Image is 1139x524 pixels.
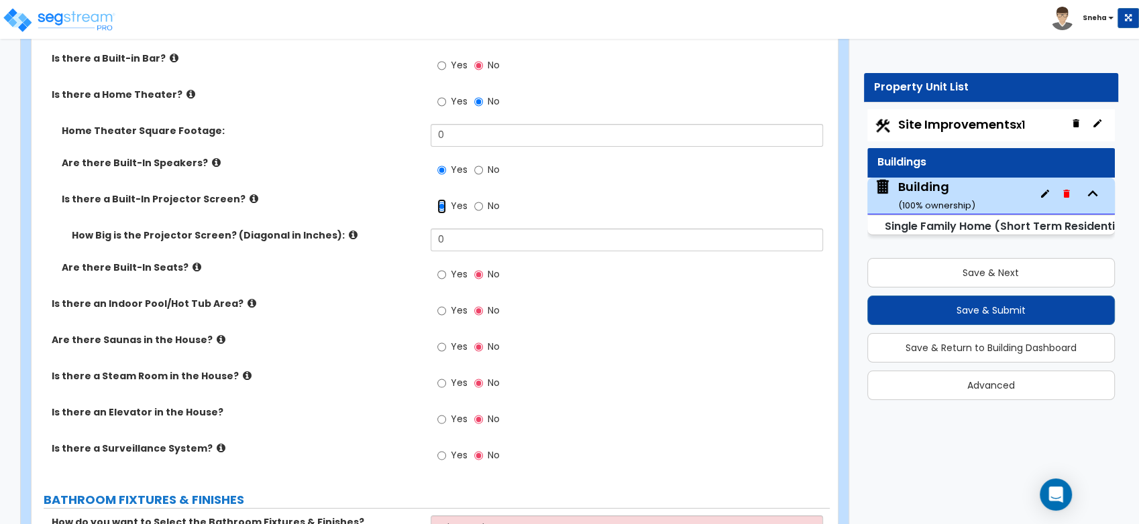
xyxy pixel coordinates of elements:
i: click for more info! [193,262,201,272]
input: Yes [437,163,446,178]
span: No [488,163,500,176]
div: Property Unit List [874,80,1109,95]
span: Yes [451,94,468,108]
label: Is there a Steam Room in the House? [52,369,421,383]
span: No [488,448,500,462]
input: Yes [437,448,446,463]
img: avatar.png [1050,7,1074,30]
small: ( 100 % ownership) [898,199,975,212]
span: No [488,58,500,72]
label: Is there an Indoor Pool/Hot Tub Area? [52,297,421,310]
i: click for more info! [170,53,178,63]
span: No [488,412,500,425]
span: Yes [451,267,468,281]
span: Yes [451,448,468,462]
span: No [488,267,500,281]
i: click for more info! [248,298,256,308]
input: Yes [437,376,446,391]
input: Yes [437,199,446,214]
i: click for more info! [186,89,195,99]
label: Is there a Built-In Projector Screen? [62,192,421,206]
span: No [488,199,500,212]
span: No [488,376,500,389]
img: building.svg [874,178,891,196]
span: No [488,340,500,353]
input: No [474,340,483,354]
label: BATHROOM FIXTURES & FINISHES [44,491,830,509]
span: Yes [451,163,468,176]
input: Yes [437,58,446,73]
label: Is there a Built-in Bar? [52,52,421,65]
input: Yes [437,304,446,318]
div: Open Intercom Messenger [1040,478,1072,511]
div: Building [898,178,975,212]
img: Construction.png [874,117,891,135]
i: click for more info! [243,371,252,381]
input: No [474,199,483,214]
input: No [474,58,483,73]
label: Home Theater Square Footage: [62,124,421,137]
span: Yes [451,412,468,425]
i: click for more info! [217,334,225,344]
label: Are there Saunas in the House? [52,333,421,346]
label: Are there Built-In Speakers? [62,156,421,170]
img: logo_pro_r.png [2,7,116,34]
input: No [474,376,483,391]
span: Yes [451,58,468,72]
button: Save & Return to Building Dashboard [867,333,1116,363]
button: Advanced [867,371,1116,400]
input: Yes [437,94,446,109]
input: Yes [437,340,446,354]
span: Building [874,178,975,212]
span: Yes [451,304,468,317]
label: Are there Built-In Seats? [62,261,421,274]
span: Yes [451,199,468,212]
div: Buildings [877,155,1105,170]
i: click for more info! [212,157,221,168]
label: How Big is the Projector Screen? (Diagonal in Inches): [72,228,421,242]
input: Yes [437,267,446,282]
label: Is there a Surveillance System? [52,442,421,455]
i: click for more info! [250,194,258,204]
span: No [488,304,500,317]
input: No [474,94,483,109]
input: No [474,412,483,427]
button: Save & Next [867,258,1116,287]
i: click for more info! [217,443,225,453]
input: No [474,163,483,178]
span: Site Improvements [898,116,1025,133]
b: Sneha [1083,13,1107,23]
span: Yes [451,340,468,353]
label: Is there a Home Theater? [52,88,421,101]
input: No [474,267,483,282]
input: No [474,304,483,318]
span: Yes [451,376,468,389]
label: Is there an Elevator in the House? [52,405,421,419]
input: No [474,448,483,463]
small: x1 [1016,118,1025,132]
span: No [488,94,500,108]
input: Yes [437,412,446,427]
i: click for more info! [349,230,358,240]
button: Save & Submit [867,296,1116,325]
